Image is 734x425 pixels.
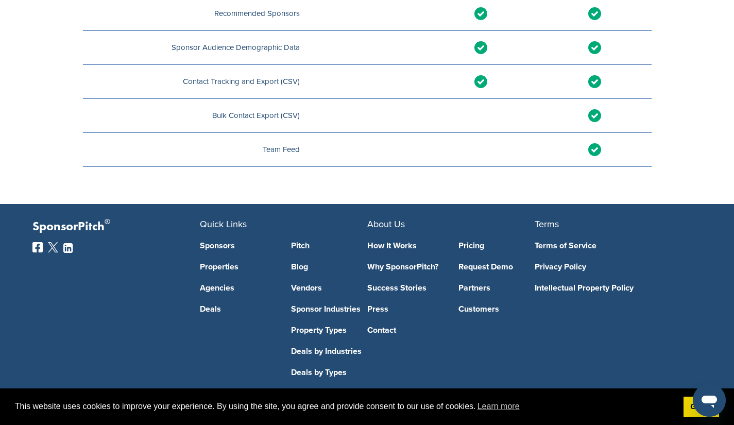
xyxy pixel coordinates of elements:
td: Team Feed [83,132,311,166]
a: Privacy Policy [535,263,687,271]
a: Vendors [291,284,367,292]
a: Deals [200,305,276,313]
a: Terms of Service [535,242,687,250]
a: Properties [200,263,276,271]
a: Pitch [291,242,367,250]
a: Deals by Industries [291,347,367,355]
img: Twitter [48,242,58,252]
a: Intellectual Property Policy [535,284,687,292]
a: How It Works [367,242,443,250]
a: Property Types [291,326,367,334]
span: Quick Links [200,218,247,230]
a: Agencies [200,284,276,292]
a: Contact [367,326,443,334]
td: Bulk Contact Export (CSV) [83,98,311,132]
a: Partners [458,284,535,292]
a: Blog [291,263,367,271]
span: Terms [535,218,559,230]
td: Contact Tracking and Export (CSV) [83,64,311,98]
iframe: Button to launch messaging window [693,384,726,417]
img: Facebook [32,242,43,252]
span: About Us [367,218,405,230]
a: Deals by Types [291,368,367,377]
a: learn more about cookies [476,399,521,414]
a: Success Stories [367,284,443,292]
p: SponsorPitch [32,219,200,234]
a: Pricing [458,242,535,250]
span: This website uses cookies to improve your experience. By using the site, you agree and provide co... [15,399,675,414]
td: Sponsor Audience Demographic Data [83,30,311,64]
a: Press [367,305,443,313]
a: dismiss cookie message [684,397,719,417]
a: Sponsors [200,242,276,250]
span: ® [105,215,110,228]
a: Request Demo [458,263,535,271]
a: Why SponsorPitch? [367,263,443,271]
a: Customers [458,305,535,313]
a: Sponsor Industries [291,305,367,313]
